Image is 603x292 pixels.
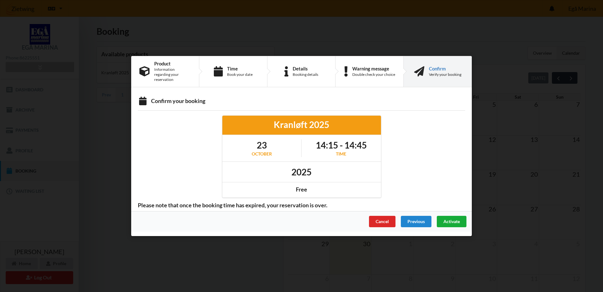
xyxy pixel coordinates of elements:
div: Verify your booking [429,72,461,77]
div: Free [227,186,377,193]
span: Activate [443,219,460,224]
div: Time [316,151,367,157]
div: Confirm your booking [138,97,465,106]
div: Information regarding your reservation [154,67,191,82]
div: Booking details [293,72,318,77]
h1: 23 [252,139,272,151]
div: October [252,151,272,157]
div: Product [154,61,191,66]
div: Details [293,66,318,71]
span: Please note that once the booking time has expired, your reservation is over. [133,202,332,209]
div: Previous [401,216,431,227]
h1: 2025 [291,166,312,178]
div: Book your date [227,72,253,77]
div: Warning message [352,66,395,71]
div: Time [227,66,253,71]
div: Confirm [429,66,461,71]
h1: 14:15 - 14:45 [316,139,367,151]
div: Cancel [369,216,395,227]
div: Double check your choice [352,72,395,77]
div: Kranløft 2025 [227,119,377,130]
